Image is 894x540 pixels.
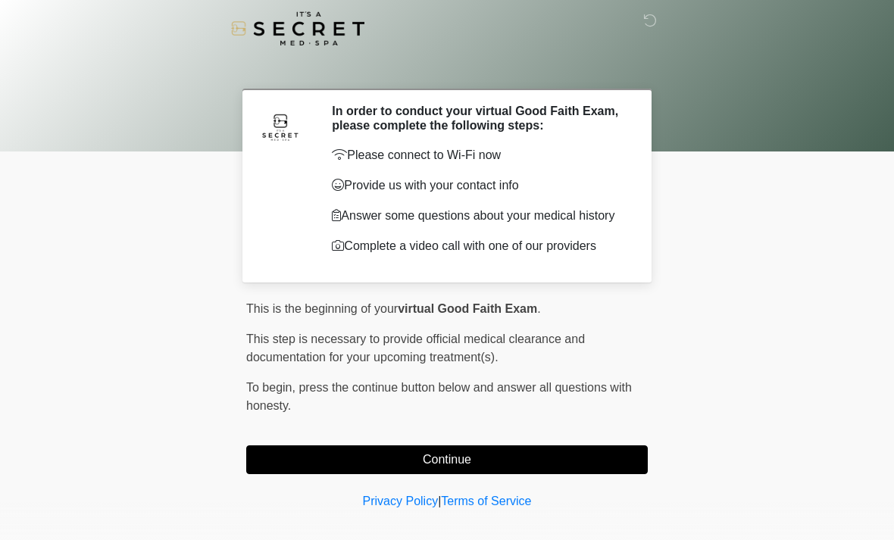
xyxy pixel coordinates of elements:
a: Privacy Policy [363,495,439,507]
p: Answer some questions about your medical history [332,207,625,225]
strong: virtual Good Faith Exam [398,302,537,315]
h2: In order to conduct your virtual Good Faith Exam, please complete the following steps: [332,104,625,133]
p: Provide us with your contact info [332,176,625,195]
p: Please connect to Wi-Fi now [332,146,625,164]
span: This step is necessary to provide official medical clearance and documentation for your upcoming ... [246,332,585,364]
h1: ‎ ‎ [235,55,659,83]
a: Terms of Service [441,495,531,507]
span: . [537,302,540,315]
img: It's A Secret Med Spa Logo [231,11,364,45]
span: press the continue button below and answer all questions with honesty. [246,381,632,412]
span: To begin, [246,381,299,394]
img: Agent Avatar [258,104,303,149]
span: This is the beginning of your [246,302,398,315]
a: | [438,495,441,507]
button: Continue [246,445,648,474]
p: Complete a video call with one of our providers [332,237,625,255]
